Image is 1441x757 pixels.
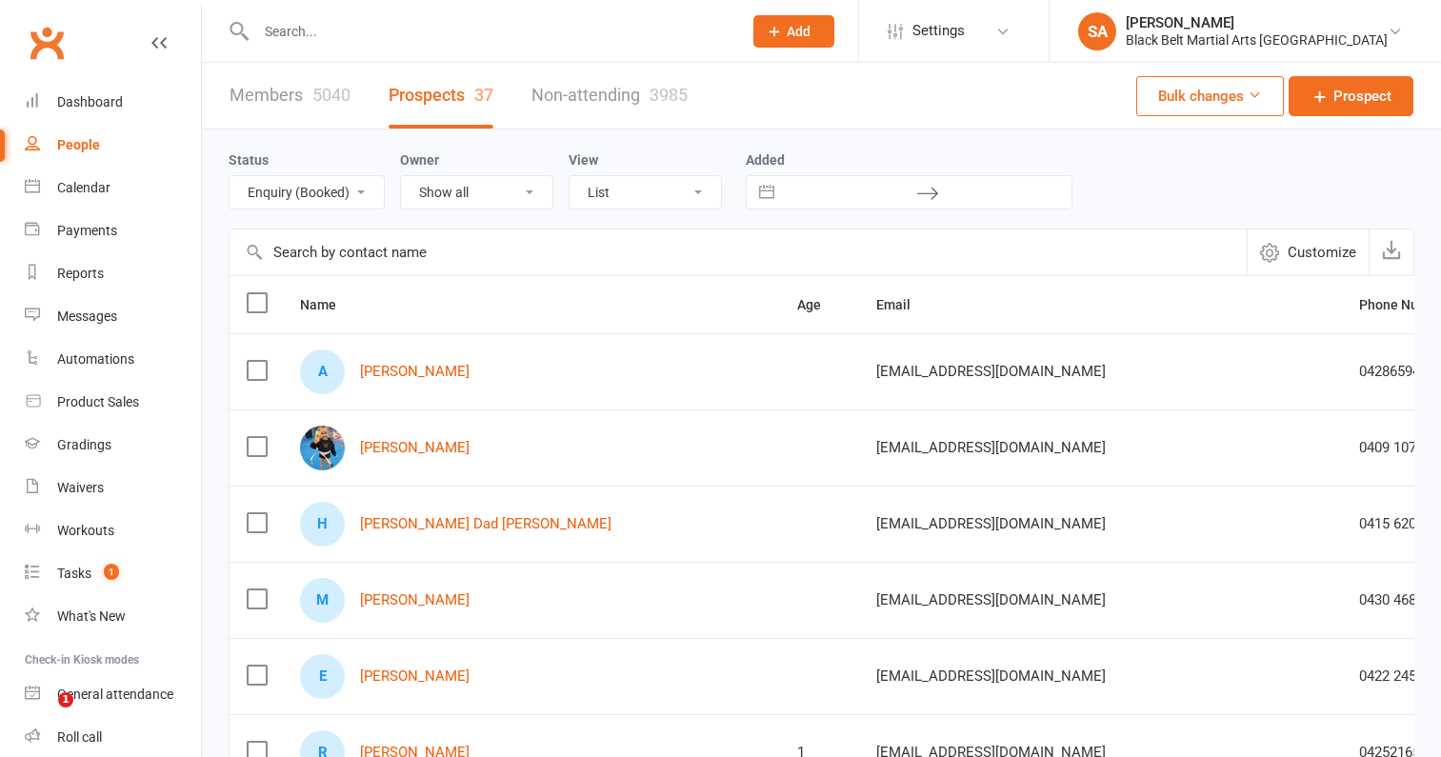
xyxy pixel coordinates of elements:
div: Waivers [57,480,104,495]
label: View [569,152,598,168]
img: Molly [300,426,345,470]
button: Add [753,15,834,48]
span: [EMAIL_ADDRESS][DOMAIN_NAME] [876,582,1106,618]
a: Clubworx [23,19,70,67]
button: Bulk changes [1136,76,1284,116]
div: Payments [57,223,117,238]
label: Owner [400,152,439,168]
a: What's New [25,595,201,638]
div: Gradings [57,437,111,452]
a: Prospects37 [389,63,493,129]
span: 1 [104,564,119,580]
a: Messages [25,295,201,338]
div: Tasks [57,566,91,581]
a: Dashboard [25,81,201,124]
a: [PERSON_NAME] [360,668,470,685]
div: Hudson's Dad [300,502,345,547]
a: Tasks 1 [25,552,201,595]
span: [EMAIL_ADDRESS][DOMAIN_NAME] [876,506,1106,542]
a: [PERSON_NAME] [360,440,470,456]
div: Messages [57,309,117,324]
iframe: Intercom live chat [19,692,65,738]
a: Gradings [25,424,201,467]
a: Automations [25,338,201,381]
a: Product Sales [25,381,201,424]
div: Black Belt Martial Arts [GEOGRAPHIC_DATA] [1126,31,1388,49]
div: Roll call [57,729,102,745]
a: Waivers [25,467,201,509]
a: Payments [25,209,201,252]
div: Reports [57,266,104,281]
div: SA [1078,12,1116,50]
label: Status [229,152,269,168]
a: Calendar [25,167,201,209]
span: Name [300,297,357,312]
div: People [57,137,100,152]
button: Email [876,293,931,316]
div: General attendance [57,687,173,702]
button: Customize [1247,229,1369,275]
span: Customize [1288,241,1356,264]
span: Age [797,297,842,312]
button: Age [797,293,842,316]
a: [PERSON_NAME] [360,592,470,608]
div: Product Sales [57,394,139,409]
div: Automations [57,351,134,367]
a: Members5040 [230,63,350,129]
div: 37 [474,85,493,105]
input: Search by contact name [230,229,1247,275]
span: [EMAIL_ADDRESS][DOMAIN_NAME] [876,353,1106,389]
div: 5040 [312,85,350,105]
div: Aubrey [300,349,345,394]
div: Workouts [57,523,114,538]
a: Non-attending3985 [531,63,688,129]
a: [PERSON_NAME] Dad [PERSON_NAME] [360,516,611,532]
span: Email [876,297,931,312]
a: People [25,124,201,167]
a: Reports [25,252,201,295]
a: [PERSON_NAME] [360,364,470,380]
div: [PERSON_NAME] [1126,14,1388,31]
span: Add [787,24,811,39]
label: Added [746,152,1072,168]
div: Calendar [57,180,110,195]
input: Search... [250,18,729,45]
span: Settings [912,10,965,52]
a: Prospect [1289,76,1413,116]
a: Workouts [25,509,201,552]
div: Evan [300,654,345,699]
div: Dashboard [57,94,123,110]
a: General attendance kiosk mode [25,673,201,716]
span: [EMAIL_ADDRESS][DOMAIN_NAME] [876,429,1106,466]
div: 3985 [650,85,688,105]
span: [EMAIL_ADDRESS][DOMAIN_NAME] [876,658,1106,694]
span: Prospect [1333,85,1391,108]
div: Max [300,578,345,623]
button: Interact with the calendar and add the check-in date for your trip. [750,176,784,209]
div: What's New [57,608,126,624]
button: Name [300,293,357,316]
span: 1 [58,692,73,707]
